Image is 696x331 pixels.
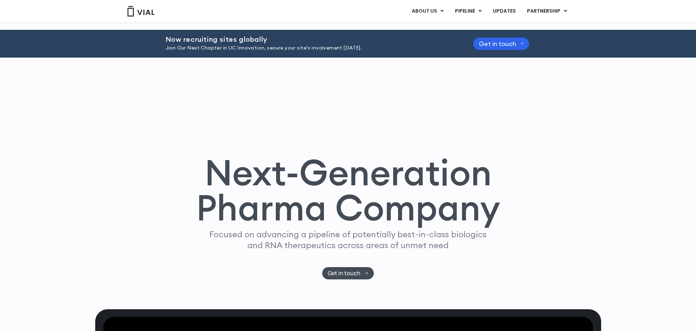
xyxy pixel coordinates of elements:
[521,5,573,17] a: PARTNERSHIPMenu Toggle
[127,6,155,16] img: Vial Logo
[487,5,521,17] a: UPDATES
[207,229,490,251] p: Focused on advancing a pipeline of potentially best-in-class biologics and RNA therapeutics acros...
[479,41,516,46] span: Get in touch
[165,44,456,52] p: Join Our Next Chapter in UC Innovation, secure your site’s involvement [DATE].
[473,38,529,50] a: Get in touch
[449,5,487,17] a: PIPELINEMenu Toggle
[328,271,360,276] span: Get in touch
[406,5,449,17] a: ABOUT USMenu Toggle
[196,155,500,226] h1: Next-Generation Pharma Company
[165,35,456,43] h2: Now recruiting sites globally
[322,267,374,279] a: Get in touch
